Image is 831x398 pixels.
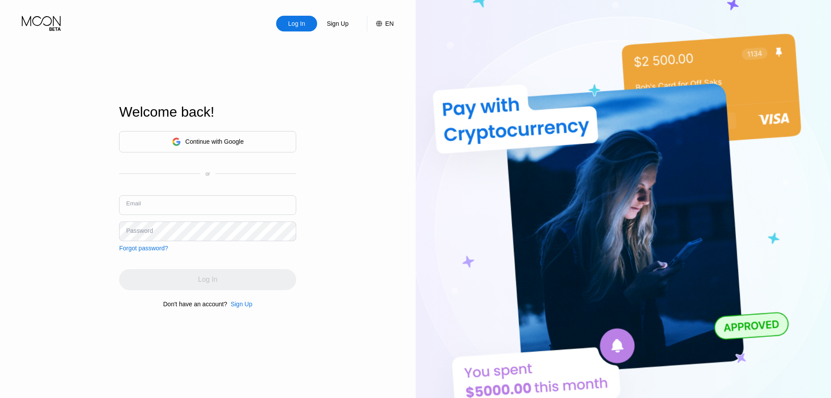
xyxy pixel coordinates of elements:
[119,131,296,152] div: Continue with Google
[367,16,393,31] div: EN
[317,16,358,31] div: Sign Up
[185,138,244,145] div: Continue with Google
[276,16,317,31] div: Log In
[227,301,253,308] div: Sign Up
[119,245,168,252] div: Forgot password?
[119,104,296,120] div: Welcome back!
[205,171,210,177] div: or
[385,20,393,27] div: EN
[163,301,227,308] div: Don't have an account?
[126,200,141,207] div: Email
[287,19,306,28] div: Log In
[126,227,153,234] div: Password
[231,301,253,308] div: Sign Up
[326,19,349,28] div: Sign Up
